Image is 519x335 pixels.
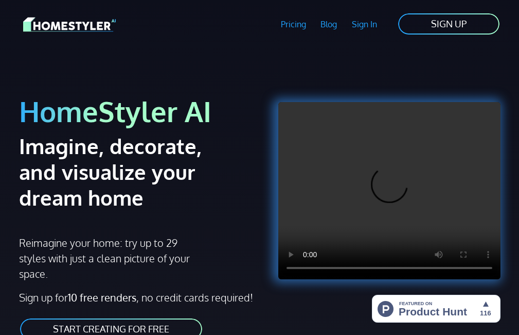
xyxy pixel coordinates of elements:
[313,12,345,36] a: Blog
[68,291,136,304] strong: 10 free renders
[23,15,116,33] img: HomeStyler AI logo
[19,94,254,129] h1: HomeStyler AI
[397,12,500,36] a: SIGN UP
[345,12,385,36] a: Sign In
[19,290,254,305] p: Sign up for , no credit cards required!
[372,295,500,323] img: HomeStyler AI - Interior Design Made Easy: One Click to Your Dream Home | Product Hunt
[19,133,207,210] h2: Imagine, decorate, and visualize your dream home
[273,12,313,36] a: Pricing
[19,235,195,281] p: Reimagine your home: try up to 29 styles with just a clean picture of your space.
